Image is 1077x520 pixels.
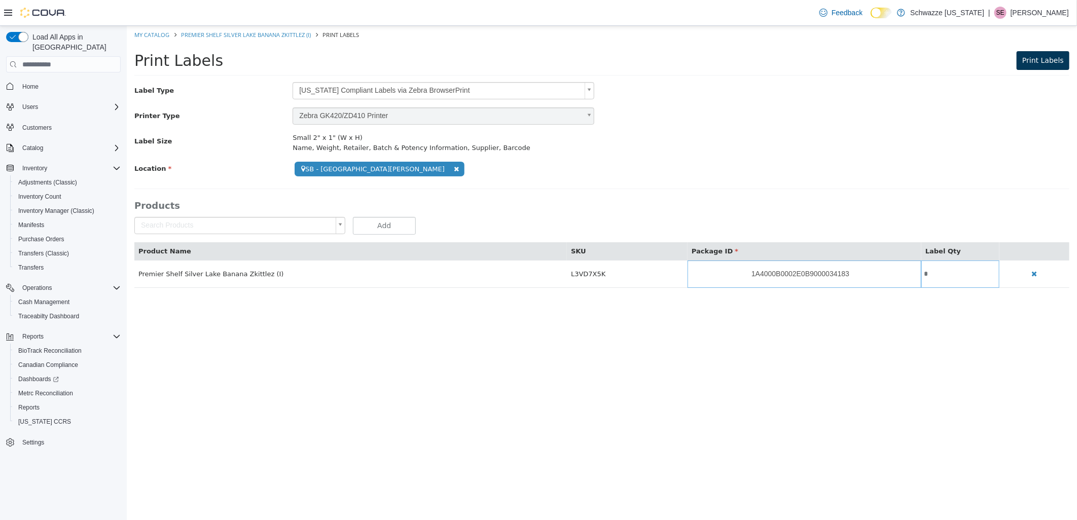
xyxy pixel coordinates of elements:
[14,205,121,217] span: Inventory Manager (Classic)
[565,221,612,229] span: Package ID
[22,144,43,152] span: Catalog
[166,117,468,127] div: Name, Weight, Retailer, Batch & Potency Information, Supplier, Barcode
[2,281,125,295] button: Operations
[14,310,83,322] a: Traceabilty Dashboard
[14,233,68,245] a: Purchase Orders
[166,82,454,98] span: Zebra GK420/ZD410 Printer
[994,7,1007,19] div: Stacey Edwards
[10,309,125,323] button: Traceabilty Dashboard
[14,345,86,357] a: BioTrack Reconciliation
[18,101,42,113] button: Users
[14,296,121,308] span: Cash Management
[10,415,125,429] button: [US_STATE] CCRS
[196,5,232,13] span: Print Labels
[14,219,121,231] span: Manifests
[18,178,77,187] span: Adjustments (Classic)
[18,221,44,229] span: Manifests
[14,416,75,428] a: [US_STATE] CCRS
[18,418,71,426] span: [US_STATE] CCRS
[8,235,440,262] td: Premier Shelf Silver Lake Banana Zkittlez (I)
[18,436,121,449] span: Settings
[14,247,73,259] a: Transfers (Classic)
[18,207,94,215] span: Inventory Manager (Classic)
[18,347,82,355] span: BioTrack Reconciliation
[14,373,121,385] span: Dashboards
[22,284,52,292] span: Operations
[18,235,64,243] span: Purchase Orders
[1011,7,1069,19] p: [PERSON_NAME]
[815,3,867,23] a: Feedback
[168,136,338,151] span: SB - [GEOGRAPHIC_DATA][PERSON_NAME]
[10,190,125,204] button: Inventory Count
[22,332,44,341] span: Reports
[2,120,125,135] button: Customers
[14,345,121,357] span: BioTrack Reconciliation
[226,191,289,209] button: Add
[18,249,69,257] span: Transfers (Classic)
[871,8,892,18] input: Dark Mode
[6,75,121,476] nav: Complex example
[890,25,943,44] button: Print Labels
[18,122,56,134] a: Customers
[10,358,125,372] button: Canadian Compliance
[18,403,40,412] span: Reports
[18,142,121,154] span: Catalog
[18,193,61,201] span: Inventory Count
[10,372,125,386] a: Dashboards
[2,79,125,93] button: Home
[18,282,56,294] button: Operations
[18,298,69,306] span: Cash Management
[8,174,943,185] h3: Products
[2,161,125,175] button: Inventory
[14,247,121,259] span: Transfers (Classic)
[166,107,468,117] div: Small 2" x 1" (W x H)
[18,264,44,272] span: Transfers
[8,26,96,44] span: Print Labels
[561,235,795,262] a: 1A4000B0002E0B9000034183
[10,175,125,190] button: Adjustments (Classic)
[795,216,873,235] th: Label Qty
[14,359,82,371] a: Canadian Compliance
[14,233,121,245] span: Purchase Orders
[14,191,65,203] a: Inventory Count
[18,142,47,154] button: Catalog
[18,101,121,113] span: Users
[10,295,125,309] button: Cash Management
[18,330,121,343] span: Reports
[14,262,121,274] span: Transfers
[8,61,47,68] span: Label Type
[14,219,48,231] a: Manifests
[8,86,53,94] span: Printer Type
[18,330,48,343] button: Reports
[10,246,125,261] button: Transfers (Classic)
[2,435,125,450] button: Settings
[988,7,990,19] p: |
[2,329,125,344] button: Reports
[18,375,59,383] span: Dashboards
[14,401,121,414] span: Reports
[14,310,121,322] span: Traceabilty Dashboard
[2,141,125,155] button: Catalog
[440,235,561,262] td: L3VD7X5K
[10,344,125,358] button: BioTrack Reconciliation
[14,359,121,371] span: Canadian Compliance
[996,7,1004,19] span: SE
[14,296,74,308] a: Cash Management
[14,262,48,274] a: Transfers
[18,312,79,320] span: Traceabilty Dashboard
[8,139,45,146] span: Location
[14,401,44,414] a: Reports
[18,436,48,449] a: Settings
[14,416,121,428] span: Washington CCRS
[18,162,51,174] button: Inventory
[14,387,77,399] a: Metrc Reconciliation
[22,124,52,132] span: Customers
[10,232,125,246] button: Purchase Orders
[14,191,121,203] span: Inventory Count
[22,164,47,172] span: Inventory
[10,386,125,400] button: Metrc Reconciliation
[8,216,440,235] th: Product Name
[10,261,125,275] button: Transfers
